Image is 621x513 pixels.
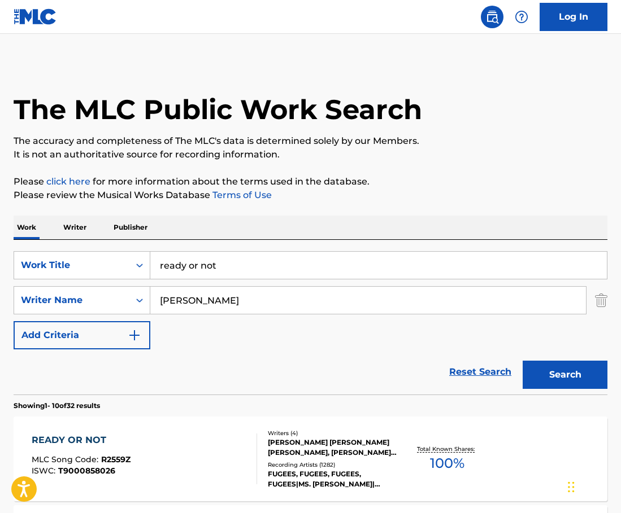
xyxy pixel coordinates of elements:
p: Total Known Shares: [417,445,477,453]
img: Delete Criterion [595,286,607,314]
div: Help [510,6,533,28]
p: The accuracy and completeness of The MLC's data is determined solely by our Members. [14,134,607,148]
a: click here [46,176,90,187]
form: Search Form [14,251,607,394]
a: Terms of Use [210,190,272,200]
div: [PERSON_NAME] [PERSON_NAME] [PERSON_NAME], [PERSON_NAME], [PERSON_NAME] [268,437,398,458]
img: search [485,10,499,24]
p: Publisher [110,216,151,239]
a: Public Search [481,6,503,28]
img: 9d2ae6d4665cec9f34b9.svg [128,328,141,342]
span: 100 % [430,453,464,473]
div: FUGEES, FUGEES, FUGEES, FUGEES|MS. [PERSON_NAME]|[PERSON_NAME]|PRAS, FUGEES [268,469,398,489]
a: Reset Search [444,359,517,384]
p: Please for more information about the terms used in the database. [14,175,607,188]
span: T9000858026 [58,466,115,476]
div: READY OR NOT [32,433,131,447]
p: Work [14,216,40,239]
button: Add Criteria [14,321,150,349]
h1: The MLC Public Work Search [14,93,422,126]
button: Search [523,361,607,389]
p: It is not an authoritative source for recording information. [14,148,607,161]
span: R2559Z [101,454,131,464]
img: MLC Logo [14,8,57,25]
a: READY OR NOTMLC Song Code:R2559ZISWC:T9000858026Writers (4)[PERSON_NAME] [PERSON_NAME] [PERSON_NA... [14,416,607,501]
span: ISWC : [32,466,58,476]
iframe: Chat Widget [564,459,621,513]
p: Showing 1 - 10 of 32 results [14,401,100,411]
div: Writer Name [21,293,123,307]
div: Drag [568,470,575,504]
div: Work Title [21,258,123,272]
span: MLC Song Code : [32,454,101,464]
p: Please review the Musical Works Database [14,188,607,202]
p: Writer [60,216,90,239]
a: Log In [540,3,607,31]
img: help [515,10,528,24]
div: Recording Artists ( 1282 ) [268,461,398,469]
div: Writers ( 4 ) [268,429,398,437]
